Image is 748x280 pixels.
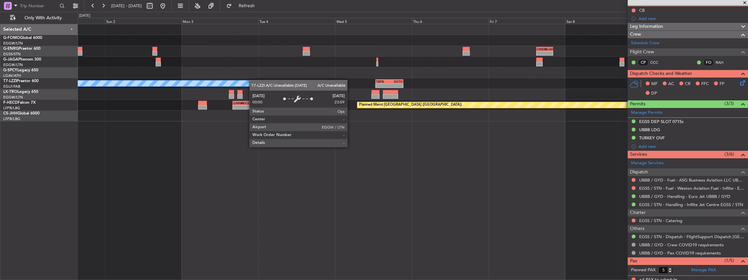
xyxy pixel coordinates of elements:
[3,112,40,115] a: CS-JHHGlobal 6000
[720,81,724,87] span: FP
[3,101,36,105] a: F-HECDFalcon 7X
[639,234,745,239] a: EGSS / STN - Dispatch - FlightSupport Dispatch [GEOGRAPHIC_DATA]
[651,81,657,87] span: MF
[3,36,20,40] span: G-FOMO
[321,101,333,105] div: LFPB
[389,84,403,88] div: -
[631,110,663,116] a: Manage Permits
[630,23,663,30] span: Leg Information
[3,52,21,57] a: EGSS/STN
[3,79,39,83] a: T7-LZZIPraetor 600
[3,106,20,111] a: LFPB/LBG
[630,225,644,233] span: Others
[3,68,38,72] a: G-SPCYLegacy 650
[630,31,641,38] span: Crew
[389,79,403,83] div: EGTK
[639,127,660,132] div: UBBB LDG
[638,144,745,149] div: Add new
[716,60,730,65] a: RAH
[3,101,18,105] span: F-HECD
[651,90,657,97] span: DP
[3,95,23,100] a: EGGW/LTN
[3,68,17,72] span: G-SPCY
[724,257,734,264] span: (1/5)
[20,1,58,11] input: Trip Number
[631,40,659,46] a: Schedule Crew
[3,112,17,115] span: CS-JHH
[724,151,734,158] span: (3/6)
[630,70,692,78] span: Dispatch Checks and Weather
[631,267,655,273] label: Planned PAX
[685,81,690,87] span: CR
[3,116,20,121] a: LFPB/LBG
[3,79,17,83] span: T7-LZZI
[3,73,21,78] a: LGAV/ATH
[233,4,261,8] span: Refresh
[537,51,545,55] div: -
[335,18,412,24] div: Wed 5
[639,250,721,256] a: UBBB / GYD - Pax COVID19 requirements
[181,18,258,24] div: Mon 3
[241,101,249,105] div: FOOL
[488,18,565,24] div: Fri 7
[233,105,241,109] div: -
[310,105,321,109] div: -
[701,81,709,87] span: FFC
[7,13,71,23] button: Only With Activity
[630,48,654,56] span: Flight Crew
[111,3,142,9] span: [DATE] - [DATE]
[3,62,23,67] a: EGGW/LTN
[630,257,637,265] span: Pax
[233,101,241,105] div: GMMN
[3,47,19,51] span: G-ENRG
[639,185,745,191] a: EGSS / STN - Fuel - Weston Aviation Fuel - Inflite - EGSS / STN
[631,160,664,166] a: Manage Services
[105,18,182,24] div: Sun 2
[412,18,489,24] div: Thu 6
[639,135,665,141] div: TURKEY OVF
[376,84,389,88] div: -
[691,267,716,273] a: Manage PAX
[258,18,335,24] div: Tue 4
[638,16,745,21] div: Add new
[3,90,38,94] a: LX-TROLegacy 650
[17,16,69,20] span: Only With Activity
[703,59,714,66] div: FO
[321,105,333,109] div: -
[3,90,17,94] span: LX-TRO
[639,177,745,183] a: UBBB / GYD - Fuel - ASG Business Aviation LLC UBBB / GYD
[3,84,20,89] a: EGLF/FAB
[639,202,743,207] a: EGSS / STN - Handling - Inflite Jet Centre EGSS / STN
[639,194,730,199] a: UBBB / GYD - Handling - Euro Jet UBBB / GYD
[545,51,552,55] div: -
[639,218,682,223] a: EGSS / STN - Catering
[3,47,41,51] a: G-ENRGPraetor 600
[3,58,41,61] a: G-JAGAPhenom 300
[668,81,674,87] span: AC
[639,242,724,248] a: UBBB / GYD - Crew COVID19 requirements
[241,105,249,109] div: -
[639,119,684,124] div: EGSS DEP SLOT 0715z
[630,151,647,158] span: Services
[359,100,462,110] div: Planned Maint [GEOGRAPHIC_DATA] ([GEOGRAPHIC_DATA])
[639,8,645,13] div: CB
[79,13,90,19] div: [DATE]
[650,60,665,65] a: CCC
[630,100,645,108] span: Permits
[630,168,648,176] span: Dispatch
[223,1,263,11] button: Refresh
[376,79,389,83] div: TBPB
[565,18,642,24] div: Sat 8
[3,36,42,40] a: G-FOMOGlobal 6000
[310,101,321,105] div: FOOL
[537,47,545,51] div: OMDB
[630,209,646,217] span: Charter
[3,41,23,46] a: EGGW/LTN
[545,47,552,51] div: LGAV
[3,58,18,61] span: G-JAGA
[638,59,649,66] div: CP
[724,100,734,107] span: (3/3)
